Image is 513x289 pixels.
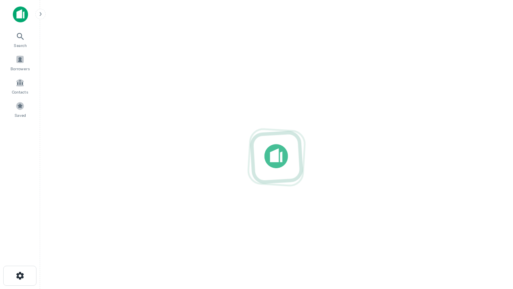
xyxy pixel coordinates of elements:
iframe: Chat Widget [473,199,513,238]
a: Search [2,28,38,50]
a: Borrowers [2,52,38,73]
span: Borrowers [10,65,30,72]
img: capitalize-icon.png [13,6,28,22]
span: Search [14,42,27,49]
span: Saved [14,112,26,118]
span: Contacts [12,89,28,95]
a: Saved [2,98,38,120]
a: Contacts [2,75,38,97]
